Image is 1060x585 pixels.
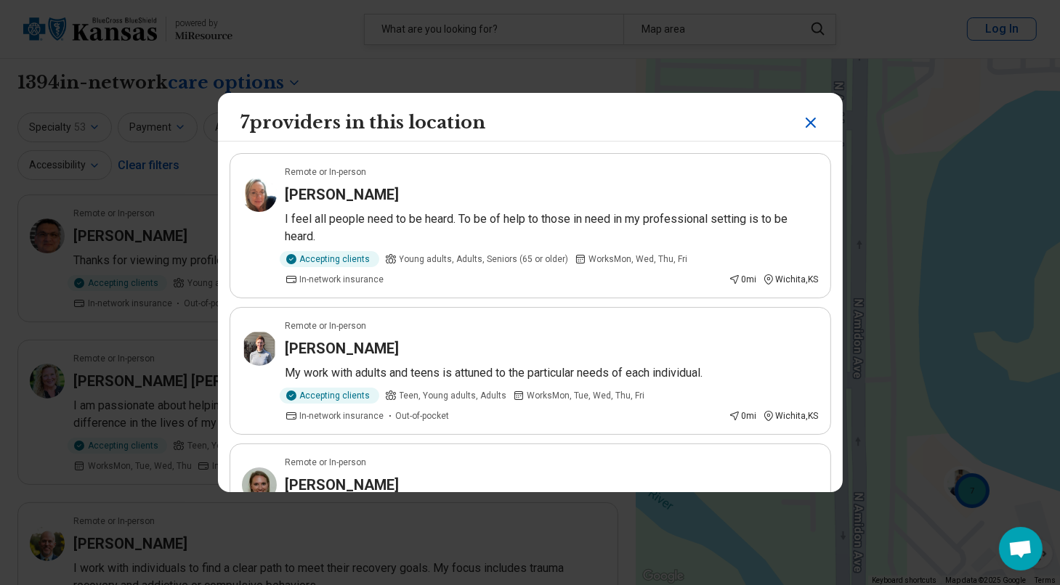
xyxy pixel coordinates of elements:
[300,409,384,422] span: In-network insurance
[286,475,400,495] h3: [PERSON_NAME]
[763,273,819,286] div: Wichita , KS
[763,409,819,422] div: Wichita , KS
[300,273,384,286] span: In-network insurance
[280,251,379,267] div: Accepting clients
[729,273,757,286] div: 0 mi
[241,110,486,135] h2: 7 providers in this location
[400,253,569,266] span: Young adults, Adults, Seniors (65 or older)
[527,389,645,402] span: Works Mon, Tue, Wed, Thu, Fri
[729,409,757,422] div: 0 mi
[400,389,507,402] span: Teen, Young adults, Adults
[286,338,400,359] h3: [PERSON_NAME]
[286,319,367,332] p: Remote or In-person
[286,456,367,469] p: Remote or In-person
[396,409,450,422] span: Out-of-pocket
[280,388,379,404] div: Accepting clients
[802,110,820,135] button: Close
[286,210,819,245] p: I feel all people need to be heard. To be of help to those in need in my professional setting is ...
[589,253,688,266] span: Works Mon, Wed, Thu, Fri
[286,364,819,382] p: My work with adults and teens is attuned to the particular needs of each individual.
[286,165,367,179] p: Remote or In-person
[286,184,400,205] h3: [PERSON_NAME]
